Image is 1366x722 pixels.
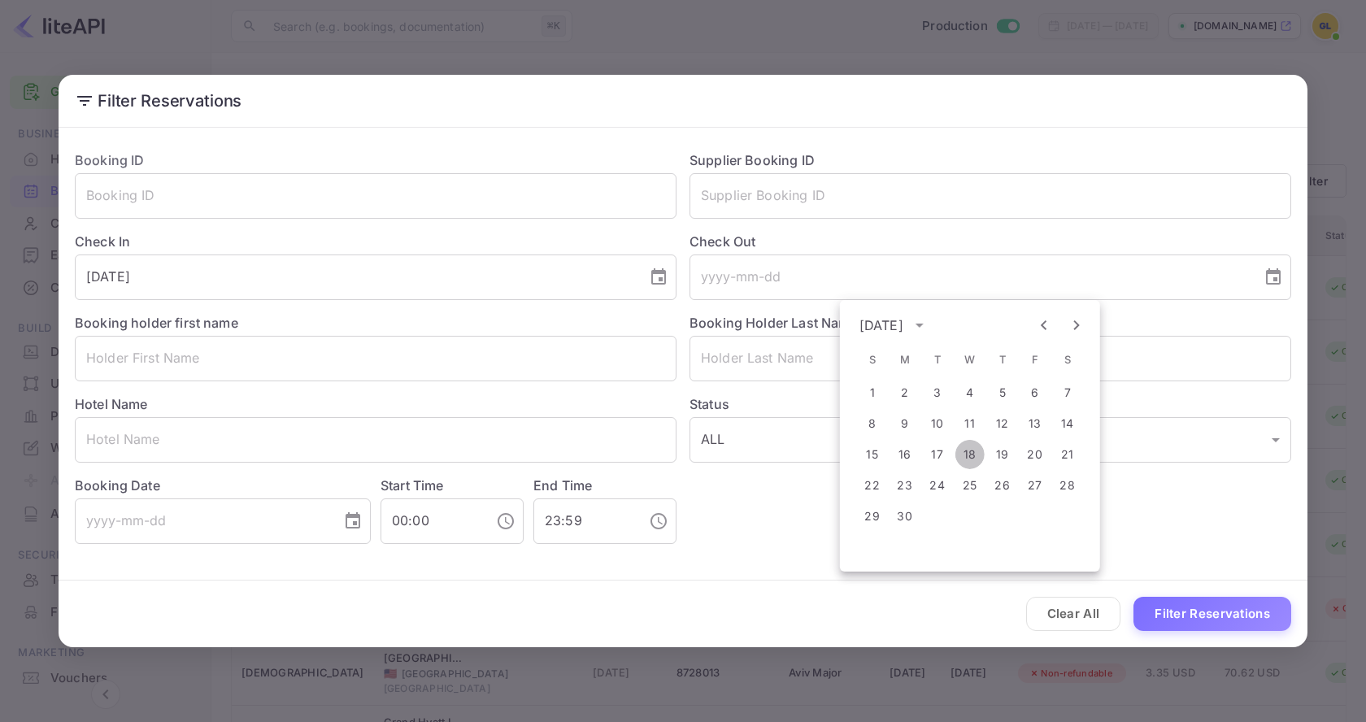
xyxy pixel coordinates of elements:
button: 18 [955,440,985,469]
label: Booking ID [75,152,145,168]
button: 22 [858,471,887,500]
h2: Filter Reservations [59,75,1307,127]
input: Holder First Name [75,336,676,381]
span: Wednesday [955,344,985,376]
button: 27 [1020,471,1050,500]
button: Next month [1063,311,1090,339]
label: Booking holder first name [75,315,238,331]
label: Booking Date [75,476,371,495]
button: 26 [988,471,1017,500]
label: Hotel Name [75,396,148,412]
button: 10 [923,409,952,438]
button: 1 [858,378,887,407]
span: Friday [1020,344,1050,376]
button: 8 [858,409,887,438]
label: Booking Holder Last Name [690,315,858,331]
span: Monday [890,344,920,376]
button: 17 [923,440,952,469]
button: Filter Reservations [1133,597,1291,632]
button: 16 [890,440,920,469]
button: 24 [923,471,952,500]
button: 20 [1020,440,1050,469]
label: Supplier Booking ID [690,152,815,168]
button: Clear All [1026,597,1121,632]
button: 4 [955,378,985,407]
button: 5 [988,378,1017,407]
button: Choose time, selected time is 11:59 PM [642,505,675,537]
button: 2 [890,378,920,407]
span: Sunday [858,344,887,376]
span: Thursday [988,344,1017,376]
button: 11 [955,409,985,438]
input: yyyy-mm-dd [75,254,636,300]
button: 23 [890,471,920,500]
label: End Time [533,477,592,494]
button: Previous month [1030,311,1058,339]
span: Tuesday [923,344,952,376]
button: 14 [1053,409,1082,438]
input: hh:mm [381,498,483,544]
button: Choose date, selected date is Jun 11, 2025 [642,261,675,294]
button: 3 [923,378,952,407]
input: hh:mm [533,498,636,544]
label: Check Out [690,232,1291,251]
button: 13 [1020,409,1050,438]
button: 9 [890,409,920,438]
button: 21 [1053,440,1082,469]
input: Hotel Name [75,417,676,463]
button: 29 [858,502,887,531]
button: 7 [1053,378,1082,407]
div: ALL [690,417,1291,463]
label: Status [690,394,1291,414]
button: Choose time, selected time is 12:00 AM [489,505,522,537]
button: Choose date [1257,261,1290,294]
button: calendar view is open, switch to year view [908,314,931,337]
button: 12 [988,409,1017,438]
button: 28 [1053,471,1082,500]
input: Booking ID [75,173,676,219]
button: 30 [890,502,920,531]
input: yyyy-mm-dd [690,254,1251,300]
input: Holder Last Name [690,336,1291,381]
button: Choose date [337,505,369,537]
button: 15 [858,440,887,469]
label: Start Time [381,477,444,494]
div: [DATE] [859,315,903,335]
button: 25 [955,471,985,500]
input: yyyy-mm-dd [75,498,330,544]
input: Supplier Booking ID [690,173,1291,219]
span: Saturday [1053,344,1082,376]
button: 6 [1020,378,1050,407]
button: 19 [988,440,1017,469]
label: Check In [75,232,676,251]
